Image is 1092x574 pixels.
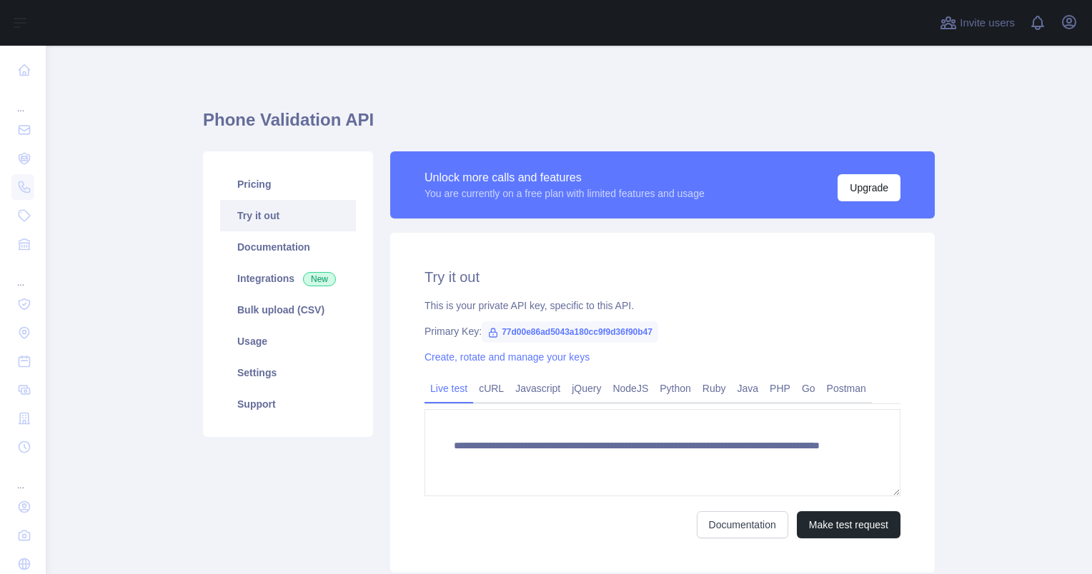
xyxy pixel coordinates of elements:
[697,511,788,538] a: Documentation
[220,231,356,263] a: Documentation
[425,169,705,186] div: Unlock more calls and features
[425,351,590,363] a: Create, rotate and manage your keys
[11,463,34,491] div: ...
[220,326,356,357] a: Usage
[220,263,356,294] a: Integrations New
[821,377,872,400] a: Postman
[654,377,697,400] a: Python
[220,294,356,326] a: Bulk upload (CSV)
[220,388,356,420] a: Support
[960,15,1015,31] span: Invite users
[607,377,654,400] a: NodeJS
[732,377,765,400] a: Java
[697,377,732,400] a: Ruby
[425,377,473,400] a: Live test
[11,260,34,288] div: ...
[425,298,900,313] div: This is your private API key, specific to this API.
[11,86,34,114] div: ...
[510,377,566,400] a: Javascript
[220,200,356,231] a: Try it out
[796,377,821,400] a: Go
[937,11,1018,34] button: Invite users
[425,186,705,201] div: You are currently on a free plan with limited features and usage
[220,168,356,200] a: Pricing
[473,377,510,400] a: cURL
[797,511,900,538] button: Make test request
[482,321,658,343] span: 77d00e86ad5043a180cc9f9d36f90b47
[303,272,336,286] span: New
[566,377,607,400] a: jQuery
[203,109,935,143] h1: Phone Validation API
[220,357,356,388] a: Settings
[764,377,796,400] a: PHP
[425,267,900,287] h2: Try it out
[425,324,900,338] div: Primary Key:
[838,174,900,201] button: Upgrade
